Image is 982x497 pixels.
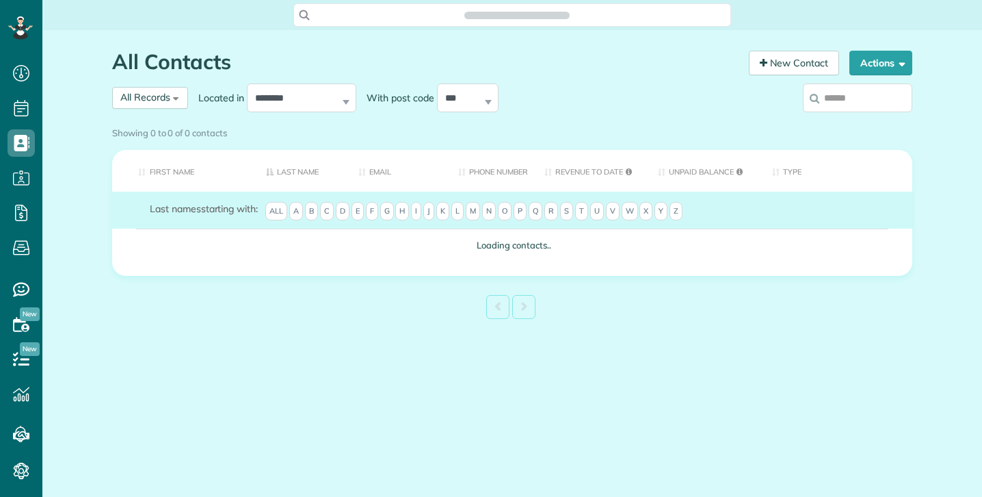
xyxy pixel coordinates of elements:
span: V [606,202,620,221]
span: Z [669,202,682,221]
span: F [366,202,378,221]
span: O [498,202,512,221]
th: Unpaid Balance: activate to sort column ascending [648,150,762,192]
span: R [544,202,558,221]
span: M [466,202,480,221]
span: N [482,202,496,221]
span: C [320,202,334,221]
h1: All Contacts [112,51,739,73]
span: X [639,202,652,221]
span: H [395,202,409,221]
span: Last names [150,203,201,215]
td: Loading contacts.. [112,229,912,262]
span: U [590,202,604,221]
span: Search ZenMaid… [478,8,555,22]
a: New Contact [749,51,839,75]
span: K [436,202,449,221]
label: With post code [356,91,437,105]
span: G [380,202,394,221]
th: Phone number: activate to sort column ascending [448,150,534,192]
span: New [20,342,40,356]
span: Q [529,202,542,221]
button: Actions [849,51,912,75]
label: Located in [188,91,247,105]
th: Type: activate to sort column ascending [762,150,912,192]
span: L [451,202,464,221]
div: Showing 0 to 0 of 0 contacts [112,121,912,140]
th: First Name: activate to sort column ascending [112,150,256,192]
span: W [622,202,638,221]
span: New [20,307,40,321]
span: All [265,202,287,221]
span: T [575,202,588,221]
span: Y [654,202,667,221]
span: B [305,202,318,221]
label: starting with: [150,202,258,216]
span: All Records [120,91,170,103]
th: Email: activate to sort column ascending [348,150,448,192]
th: Revenue to Date: activate to sort column ascending [534,150,648,192]
span: E [351,202,364,221]
span: A [289,202,303,221]
span: I [411,202,421,221]
span: P [514,202,527,221]
th: Last Name: activate to sort column descending [256,150,349,192]
span: S [560,202,573,221]
span: D [336,202,349,221]
span: J [423,202,434,221]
